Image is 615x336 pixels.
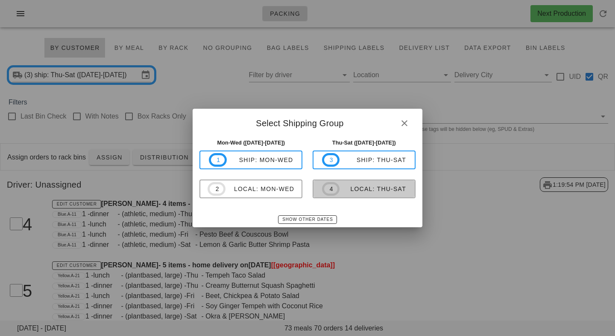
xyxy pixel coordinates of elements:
[313,151,416,169] button: 3ship: Thu-Sat
[193,109,422,135] div: Select Shipping Group
[199,151,302,169] button: 1ship: Mon-Wed
[216,155,220,165] span: 1
[225,185,294,192] div: local: Mon-Wed
[282,217,333,222] span: Show Other Dates
[227,156,293,163] div: ship: Mon-Wed
[340,156,406,163] div: ship: Thu-Sat
[217,139,285,146] strong: Mon-Wed ([DATE]-[DATE])
[329,184,333,194] span: 4
[278,215,337,224] button: Show Other Dates
[340,185,406,192] div: local: Thu-Sat
[215,184,218,194] span: 2
[329,155,333,165] span: 3
[332,139,396,146] strong: Thu-Sat ([DATE]-[DATE])
[199,180,302,198] button: 2local: Mon-Wed
[313,180,416,198] button: 4local: Thu-Sat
